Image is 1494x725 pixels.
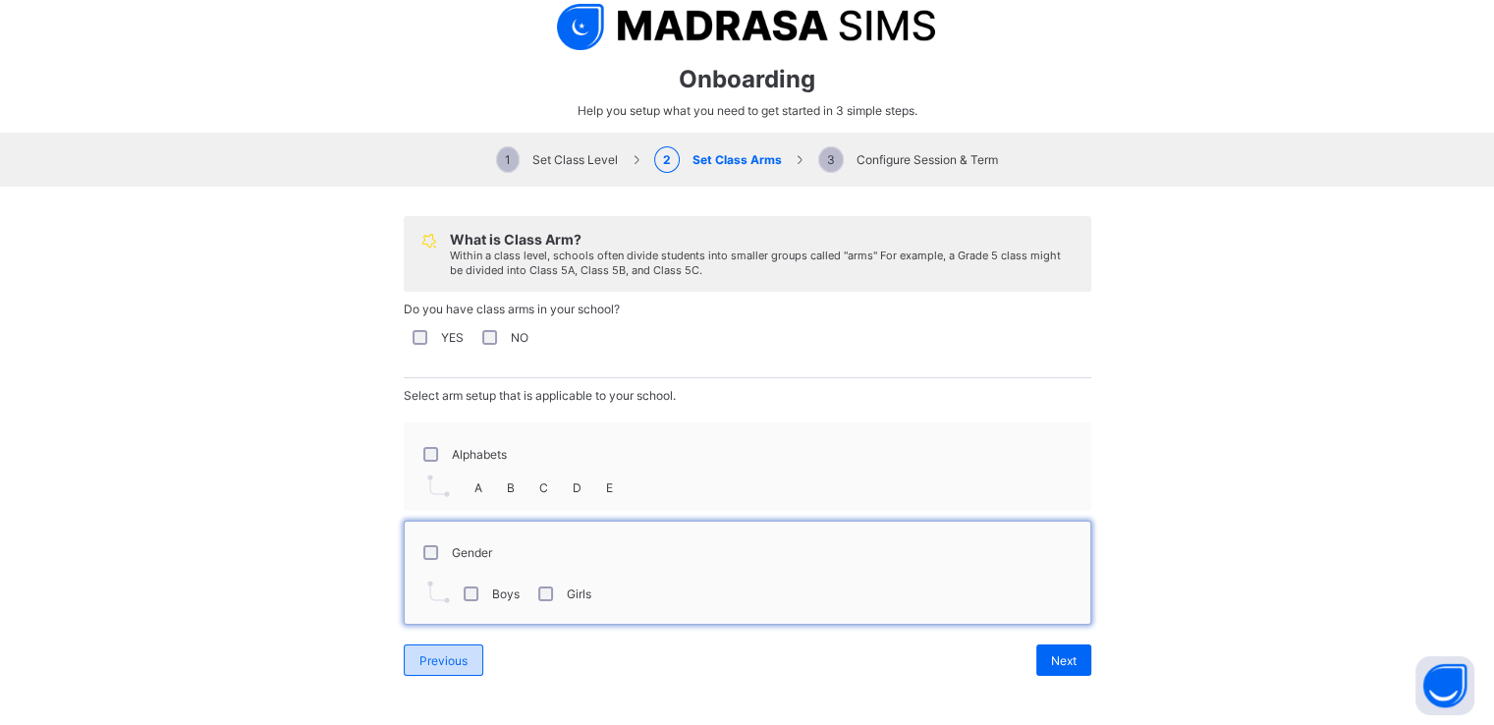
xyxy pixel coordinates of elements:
[450,249,1061,277] span: Within a class level, schools often divide students into smaller groups called "arms" For example...
[654,146,680,173] span: 2
[419,653,468,668] span: Previous
[404,302,620,316] span: Do you have class arms in your school?
[1051,653,1077,668] span: Next
[606,480,613,495] span: E
[450,231,581,248] span: What is Class Arm?
[539,480,548,495] span: C
[1415,656,1474,715] button: Open asap
[818,152,998,167] span: Configure Session & Term
[452,545,492,560] label: Gender
[496,152,618,167] span: Set Class Level
[427,581,450,603] img: pointer.7d5efa4dba55a2dde3e22c45d215a0de.svg
[492,586,520,601] label: Boys
[818,146,844,173] span: 3
[441,330,464,345] label: YES
[496,146,520,173] span: 1
[507,480,515,495] span: B
[578,103,917,118] span: Help you setup what you need to get started in 3 simple steps.
[404,388,676,403] span: Select arm setup that is applicable to your school.
[511,330,528,345] label: NO
[567,586,591,601] label: Girls
[557,1,936,50] img: logo
[452,447,507,462] label: Alphabets
[573,480,581,495] span: D
[427,474,450,497] img: pointer.7d5efa4dba55a2dde3e22c45d215a0de.svg
[679,65,815,93] span: Onboarding
[654,152,782,167] span: Set Class Arms
[474,480,482,495] span: A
